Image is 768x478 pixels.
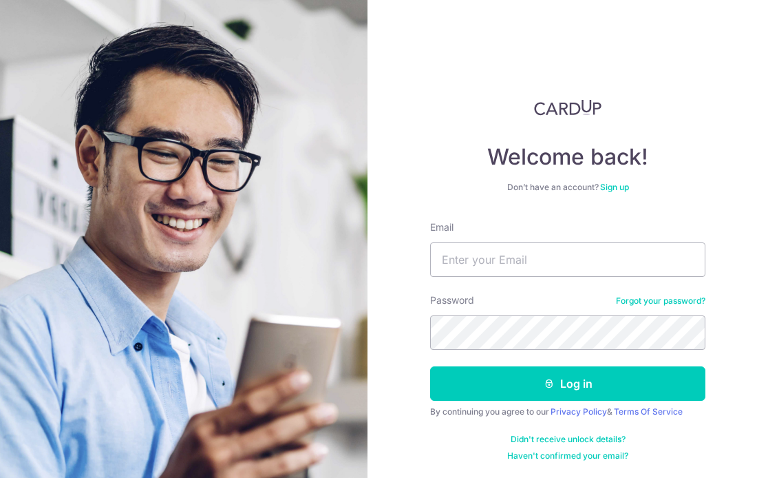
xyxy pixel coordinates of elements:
[511,434,626,445] a: Didn't receive unlock details?
[507,450,628,461] a: Haven't confirmed your email?
[551,406,607,417] a: Privacy Policy
[616,295,705,306] a: Forgot your password?
[430,242,705,277] input: Enter your Email
[430,143,705,171] h4: Welcome back!
[430,293,474,307] label: Password
[614,406,683,417] a: Terms Of Service
[430,406,705,417] div: By continuing you agree to our &
[430,220,454,234] label: Email
[430,366,705,401] button: Log in
[430,182,705,193] div: Don’t have an account?
[534,99,601,116] img: CardUp Logo
[600,182,629,192] a: Sign up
